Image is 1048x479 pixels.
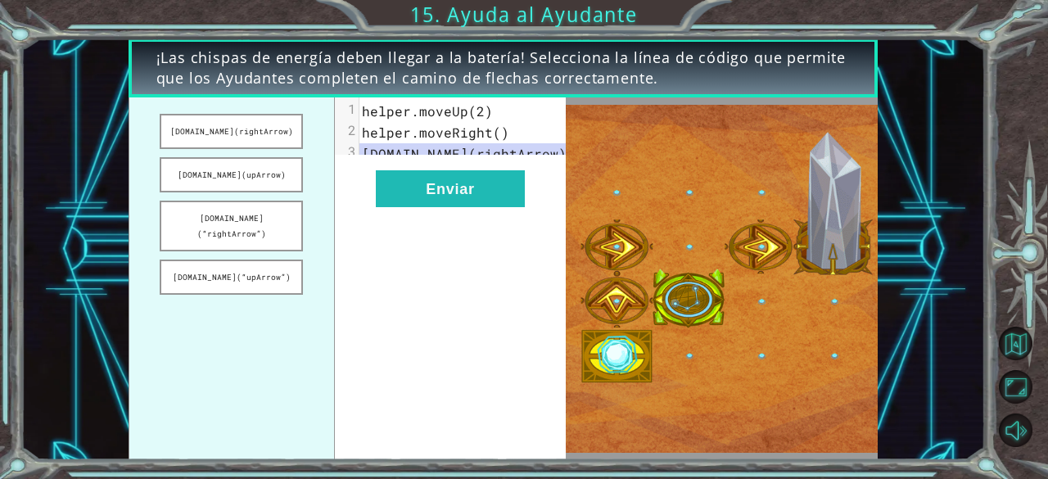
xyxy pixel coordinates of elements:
[362,145,567,162] span: [DOMAIN_NAME](rightArrow)
[335,143,359,160] div: 3
[362,124,509,141] span: helper.moveRight()
[335,122,359,138] div: 2
[160,201,303,251] button: [DOMAIN_NAME](“rightArrow”)
[999,370,1032,404] button: Maximizar navegador
[566,105,878,453] img: Interactive Art
[156,47,851,89] span: ¡Las chispas de energía deben llegar a la batería! Selecciona la línea de código que permite que ...
[376,170,525,207] button: Enviar
[160,157,303,192] button: [DOMAIN_NAME](upArrow)
[999,327,1032,360] button: Volver al mapa
[160,114,303,149] button: [DOMAIN_NAME](rightArrow)
[160,260,303,295] button: [DOMAIN_NAME](“upArrow”)
[335,101,359,117] div: 1
[999,413,1032,447] button: Sonido apagado
[362,102,493,120] span: helper.moveUp(2)
[1001,323,1048,366] a: Volver al mapa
